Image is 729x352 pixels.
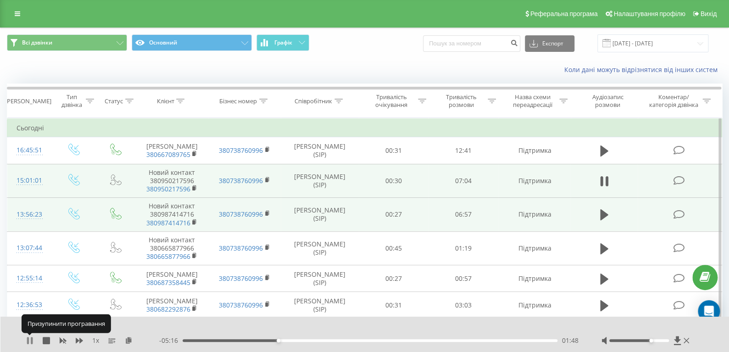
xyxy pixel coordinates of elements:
td: 00:27 [359,265,428,292]
td: Підтримка [498,231,571,265]
span: - 05:16 [159,336,183,345]
a: 380987414716 [146,218,190,227]
td: [PERSON_NAME] (SIP) [281,137,359,164]
a: 380738760996 [219,244,263,252]
td: Новий контакт 380665877966 [135,231,208,265]
div: 13:07:44 [17,239,43,257]
td: Новий контакт 380950217596 [135,164,208,198]
td: 00:27 [359,198,428,232]
button: Експорт [525,35,574,52]
td: [PERSON_NAME] (SIP) [281,265,359,292]
td: 00:31 [359,292,428,318]
a: 380687358445 [146,278,190,287]
div: Коментар/категорія дзвінка [646,93,700,109]
a: 380682292876 [146,305,190,313]
td: Підтримка [498,137,571,164]
div: [PERSON_NAME] [5,97,51,105]
td: 03:03 [428,292,498,318]
td: Підтримка [498,292,571,318]
td: 07:04 [428,164,498,198]
button: Основний [132,34,252,51]
div: Аудіозапис розмови [579,93,636,109]
td: [PERSON_NAME] (SIP) [281,231,359,265]
span: Налаштування профілю [613,10,685,17]
div: Тип дзвінка [60,93,83,109]
td: Сьогодні [7,119,722,137]
a: 380667089765 [146,150,190,159]
div: Open Intercom Messenger [698,300,720,322]
td: 01:19 [428,231,498,265]
td: [PERSON_NAME] [135,265,208,292]
a: 380950217596 [146,184,190,193]
a: 380738760996 [219,210,263,218]
div: Тривалість очікування [367,93,416,109]
td: [PERSON_NAME] [135,292,208,318]
button: Всі дзвінки [7,34,127,51]
td: Новий контакт 380987414716 [135,198,208,232]
div: Клієнт [156,97,174,105]
td: 00:31 [359,137,428,164]
div: 13:56:23 [17,206,43,223]
div: Бізнес номер [219,97,257,105]
div: Accessibility label [277,339,280,342]
span: Графік [274,39,292,46]
div: Тривалість розмови [437,93,485,109]
div: 15:01:01 [17,172,43,190]
div: Призупинити програвання [22,314,111,333]
span: Вихід [701,10,717,17]
div: Accessibility label [649,339,653,342]
button: Графік [256,34,309,51]
a: 380738760996 [219,274,263,283]
a: 380738760996 [219,146,263,155]
span: 01:48 [562,336,579,345]
td: 00:30 [359,164,428,198]
div: 12:55:14 [17,269,43,287]
div: 16:45:51 [17,141,43,159]
td: [PERSON_NAME] (SIP) [281,198,359,232]
input: Пошук за номером [423,35,520,52]
span: Всі дзвінки [22,39,52,46]
div: Співробітник [295,97,332,105]
div: Назва схеми переадресації [508,93,557,109]
td: 00:57 [428,265,498,292]
a: 380738760996 [219,301,263,309]
td: [PERSON_NAME] (SIP) [281,164,359,198]
td: 06:57 [428,198,498,232]
td: Підтримка [498,198,571,232]
div: 12:36:53 [17,296,43,314]
td: Підтримка [498,265,571,292]
td: [PERSON_NAME] (SIP) [281,292,359,318]
span: Реферальна програма [530,10,598,17]
a: 380738760996 [219,176,263,185]
td: 00:45 [359,231,428,265]
td: 12:41 [428,137,498,164]
div: Статус [105,97,123,105]
td: [PERSON_NAME] [135,137,208,164]
a: Коли дані можуть відрізнятися вiд інших систем [564,65,722,74]
td: Підтримка [498,164,571,198]
span: 1 x [92,336,99,345]
a: 380665877966 [146,252,190,261]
